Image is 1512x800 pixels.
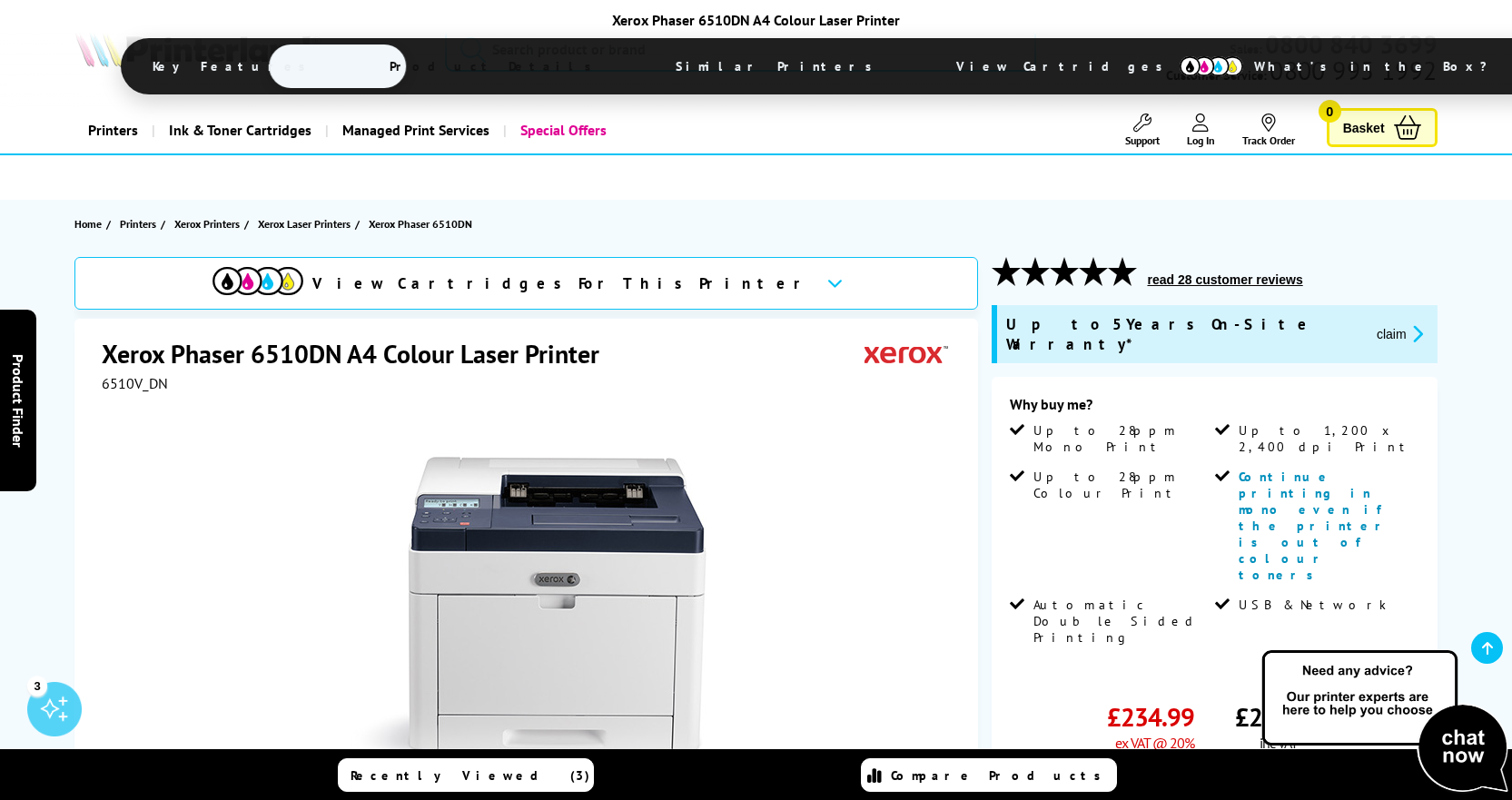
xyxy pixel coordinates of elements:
[891,767,1111,784] span: Compare Products
[174,214,244,233] a: Xerox Printers
[102,374,168,392] span: 6510V_DN
[351,429,707,785] img: Xerox Phaser 6510DN
[1371,323,1428,344] button: promo-description
[369,214,477,233] a: Xerox Phaser 6510DN
[1180,56,1243,76] img: cmyk-icon.svg
[1319,100,1341,123] span: 0
[1235,700,1322,734] span: £281.99
[1010,395,1418,422] div: Why buy me?
[1242,114,1295,147] a: Track Order
[369,214,472,233] span: Xerox Phaser 6510DN
[1125,133,1160,147] span: Support
[174,214,240,233] span: Xerox Printers
[648,44,909,88] span: Similar Printers
[121,11,1392,29] div: Xerox Phaser 6510DN A4 Colour Laser Printer
[102,337,618,370] h1: Xerox Phaser 6510DN A4 Colour Laser Printer
[351,767,590,784] span: Recently Viewed (3)
[27,676,47,696] div: 3
[120,214,156,233] span: Printers
[1187,133,1215,147] span: Log In
[120,214,161,233] a: Printers
[212,267,303,295] img: cmyk-icon.svg
[1343,115,1385,140] span: Basket
[74,107,152,153] a: Printers
[1239,422,1416,455] span: Up to 1,200 x 2,400 dpi Print
[1033,422,1211,455] span: Up to 28ppm Mono Print
[1258,647,1512,796] img: Open Live Chat window
[362,44,628,88] span: Product Details
[1115,734,1194,752] span: ex VAT @ 20%
[1033,469,1211,501] span: Up to 28ppm Colour Print
[1141,272,1308,288] button: read 28 customer reviews
[9,353,27,447] span: Product Finder
[325,107,503,153] a: Managed Print Services
[152,107,325,153] a: Ink & Toner Cartridges
[865,337,948,370] img: Xerox
[1327,108,1438,147] a: Basket 0
[861,758,1117,792] a: Compare Products
[1107,700,1194,734] span: £234.99
[169,107,311,153] span: Ink & Toner Cartridges
[74,214,106,233] a: Home
[929,43,1207,90] span: View Cartridges
[258,214,351,233] span: Xerox Laser Printers
[1239,597,1387,613] span: USB & Network
[258,214,355,233] a: Xerox Laser Printers
[503,107,620,153] a: Special Offers
[74,214,102,233] span: Home
[312,273,812,293] span: View Cartridges For This Printer
[125,44,342,88] span: Key Features
[1006,314,1361,354] span: Up to 5 Years On-Site Warranty*
[1239,469,1391,583] span: Continue printing in mono even if the printer is out of colour toners
[1187,114,1215,147] a: Log In
[338,758,594,792] a: Recently Viewed (3)
[1033,597,1211,646] span: Automatic Double Sided Printing
[1125,114,1160,147] a: Support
